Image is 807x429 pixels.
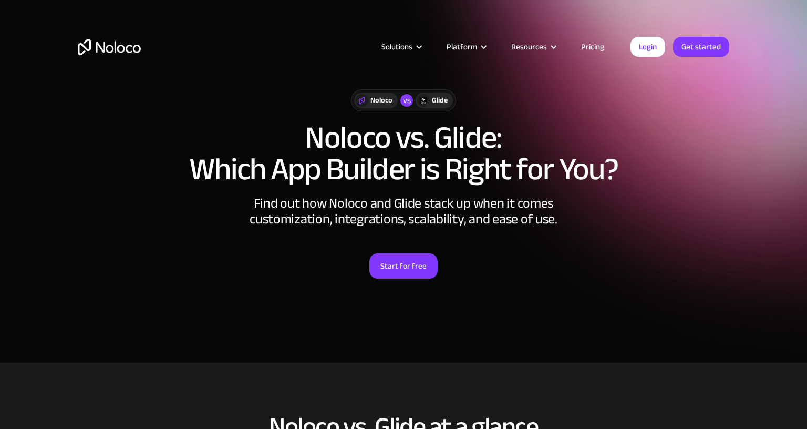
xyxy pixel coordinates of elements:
[381,40,412,54] div: Solutions
[673,37,729,57] a: Get started
[400,94,413,107] div: vs
[370,95,392,106] div: Noloco
[369,253,438,279] a: Start for free
[498,40,568,54] div: Resources
[368,40,433,54] div: Solutions
[78,39,141,55] a: home
[246,196,561,227] div: Find out how Noloco and Glide stack up when it comes customization, integrations, scalability, an...
[630,37,665,57] a: Login
[432,95,448,106] div: Glide
[511,40,547,54] div: Resources
[568,40,617,54] a: Pricing
[433,40,498,54] div: Platform
[447,40,477,54] div: Platform
[78,122,729,185] h1: Noloco vs. Glide: Which App Builder is Right for You?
